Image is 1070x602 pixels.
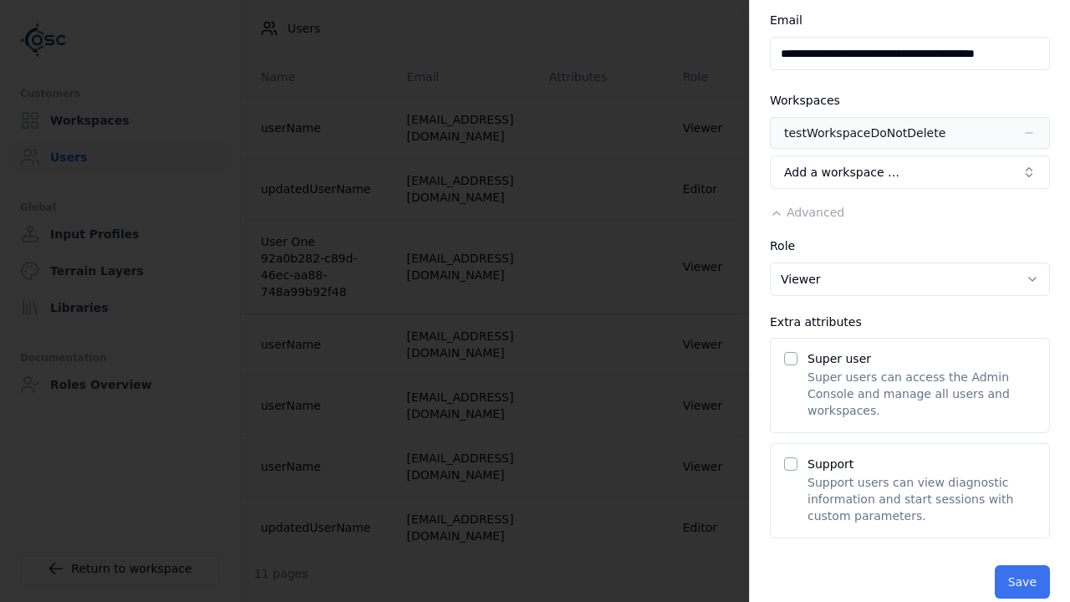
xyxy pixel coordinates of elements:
[770,94,840,107] label: Workspaces
[784,125,945,141] div: testWorkspaceDoNotDelete
[770,13,802,27] label: Email
[808,474,1036,524] p: Support users can view diagnostic information and start sessions with custom parameters.
[784,164,899,181] span: Add a workspace …
[995,565,1050,599] button: Save
[808,369,1036,419] p: Super users can access the Admin Console and manage all users and workspaces.
[808,457,853,471] label: Support
[787,206,844,219] span: Advanced
[770,204,844,221] button: Advanced
[770,239,795,253] label: Role
[770,316,1050,328] div: Extra attributes
[808,352,871,365] label: Super user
